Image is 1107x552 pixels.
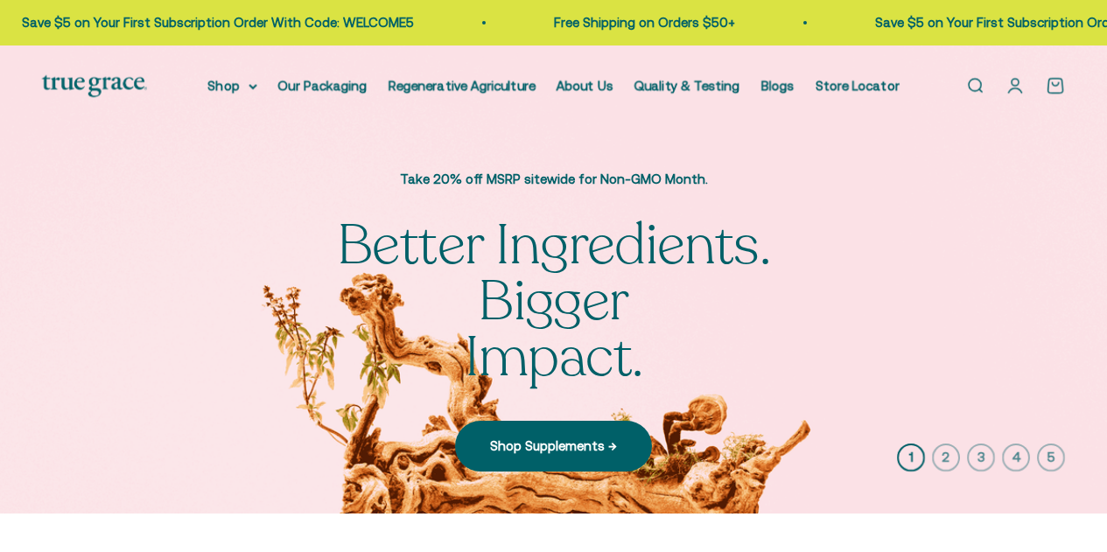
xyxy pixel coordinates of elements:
a: Our Packaging [278,78,368,93]
button: 3 [967,444,995,472]
a: Free Shipping on Orders $50+ [550,15,732,30]
a: Shop Supplements → [455,421,652,472]
p: Take 20% off MSRP sitewide for Non-GMO Month. [265,169,843,190]
button: 2 [932,444,960,472]
p: Save $5 on Your First Subscription Order With Code: WELCOME5 [18,12,410,33]
a: Store Locator [816,78,900,93]
a: Blogs [761,78,795,93]
button: 1 [897,444,925,472]
split-lines: Better Ingredients. Bigger Impact. [265,263,843,395]
button: 5 [1037,444,1065,472]
button: 4 [1002,444,1030,472]
a: About Us [557,78,613,93]
summary: Shop [208,75,257,96]
a: Quality & Testing [634,78,740,93]
a: Regenerative Agriculture [389,78,536,93]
